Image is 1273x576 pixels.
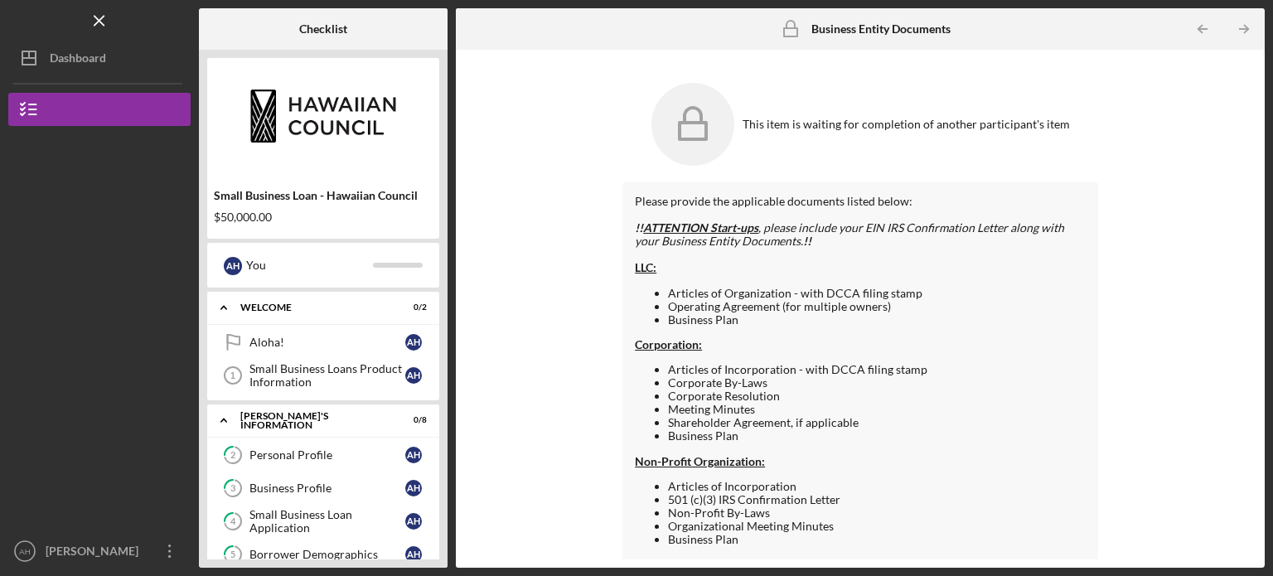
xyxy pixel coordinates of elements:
li: Articles of Incorporation - with DCCA filing stamp [668,363,1086,376]
a: 5Borrower DemographicsAH [215,538,431,571]
div: A H [224,257,242,275]
div: A H [405,546,422,563]
div: This item is waiting for completion of another participant's item [743,118,1070,131]
div: 0 / 8 [397,415,427,425]
img: Product logo [207,66,439,166]
text: AH [19,547,30,556]
span: ATTENTION Start-ups [643,220,758,235]
div: Personal Profile [249,448,405,462]
div: Please provide the applicable documents listed below: [635,195,1086,208]
button: Dashboard [8,41,191,75]
div: Borrower Demographics [249,548,405,561]
strong: !! [635,220,758,235]
li: Non-Profit By-Laws [668,506,1086,520]
a: 3Business ProfileAH [215,472,431,505]
strong: Sole Proprietorship: [635,557,740,571]
tspan: 2 [230,450,235,461]
em: , please include your EIN IRS Confirmation Letter along with your Business Entity Documents. [635,220,1064,248]
li: Shareholder Agreement, if applicable [668,416,1086,429]
span: LLC: [635,260,656,274]
tspan: 1 [230,370,235,380]
li: Operating Agreement (for multiple owners) [668,300,1086,313]
div: Business Profile [249,482,405,495]
div: 0 / 2 [397,303,427,312]
li: Articles of Incorporation [668,480,1086,493]
li: Articles of Organization - with DCCA filing stamp [668,287,1086,300]
li: 501 (c)(3) IRS Confirmation Letter [668,493,1086,506]
tspan: 5 [230,549,235,560]
li: Business Plan [668,533,1086,546]
a: 2Personal ProfileAH [215,438,431,472]
a: Aloha!AH [215,326,431,359]
li: Business Plan [668,313,1086,327]
button: AH[PERSON_NAME] [8,535,191,568]
li: Meeting Minutes [668,403,1086,416]
tspan: 3 [230,483,235,494]
div: Dashboard [50,41,106,79]
div: [PERSON_NAME]'S INFORMATION [240,411,385,430]
a: 1Small Business Loans Product InformationAH [215,359,431,392]
b: Checklist [299,22,347,36]
li: Organizational Meeting Minutes [668,520,1086,533]
li: Business Plan [668,429,1086,443]
div: A H [405,367,422,384]
div: Small Business Loans Product Information [249,362,405,389]
div: A H [405,334,422,351]
div: Small Business Loan - Hawaiian Council [214,189,433,202]
li: Corporate By-Laws [668,376,1086,390]
div: Aloha! [249,336,405,349]
div: A H [405,480,422,496]
li: Corporate Resolution [668,390,1086,403]
div: [PERSON_NAME] [41,535,149,572]
tspan: 4 [230,516,236,527]
div: $50,000.00 [214,211,433,224]
div: Small Business Loan Application [249,508,405,535]
strong: !! [803,234,811,248]
a: 4Small Business Loan ApplicationAH [215,505,431,538]
div: WELCOME [240,303,385,312]
strong: Non-Profit Organization: [635,454,765,468]
strong: Corporation: [635,337,702,351]
div: A H [405,513,422,530]
div: You [246,251,373,279]
b: Business Entity Documents [811,22,951,36]
div: A H [405,447,422,463]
